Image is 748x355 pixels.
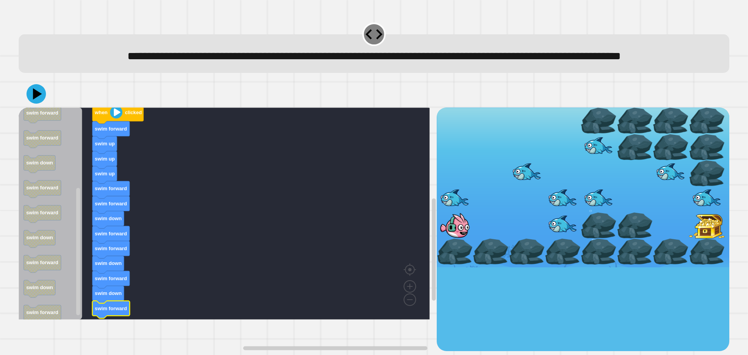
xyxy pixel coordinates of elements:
text: swim forward [95,126,127,132]
text: swim down [26,235,53,241]
text: swim up [95,171,115,177]
text: swim forward [95,186,127,192]
text: swim forward [95,276,127,281]
text: swim down [95,291,122,297]
text: clicked [125,110,142,115]
text: swim forward [26,135,58,141]
text: swim up [95,156,115,162]
text: swim down [95,261,122,267]
text: swim forward [26,210,58,216]
text: swim forward [95,306,127,311]
text: swim forward [95,201,127,207]
text: swim up [95,141,115,147]
text: swim down [26,285,53,291]
text: swim forward [26,185,58,191]
div: Blockly Workspace [19,108,437,351]
text: swim forward [95,231,127,237]
text: swim forward [26,110,58,116]
text: when [94,110,108,115]
text: swim down [26,160,53,166]
text: swim down [95,216,122,222]
text: swim forward [95,245,127,251]
text: swim forward [26,260,58,266]
text: swim forward [26,310,58,316]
